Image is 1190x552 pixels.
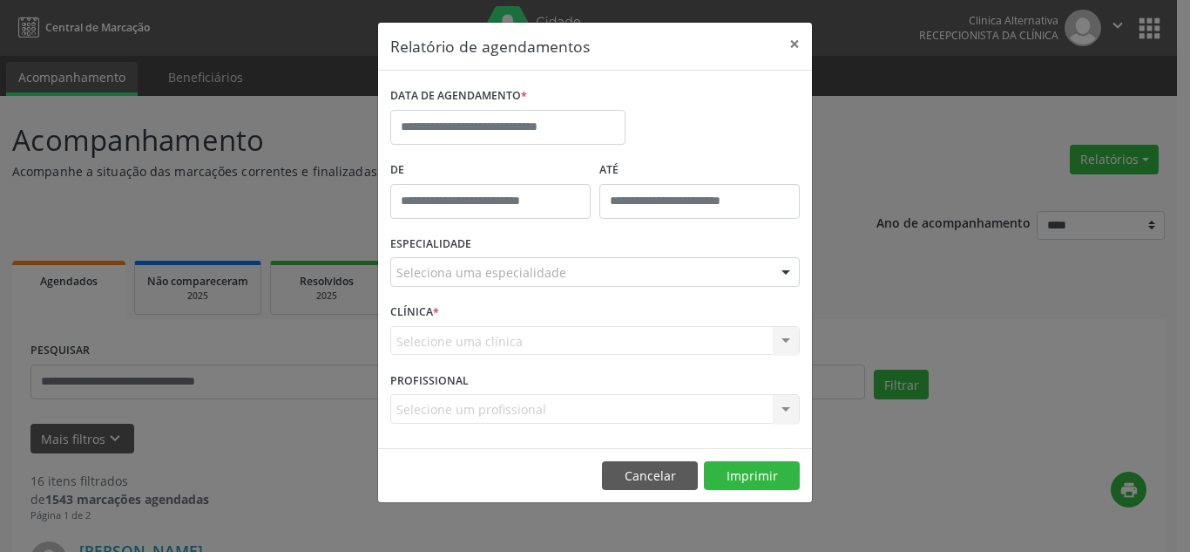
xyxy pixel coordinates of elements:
label: DATA DE AGENDAMENTO [390,83,527,110]
button: Close [777,23,812,65]
label: De [390,157,591,184]
button: Cancelar [602,461,698,491]
label: ESPECIALIDADE [390,231,471,258]
label: ATÉ [599,157,800,184]
span: Seleciona uma especialidade [396,263,566,282]
button: Imprimir [704,461,800,491]
label: PROFISSIONAL [390,367,469,394]
h5: Relatório de agendamentos [390,35,590,58]
label: CLÍNICA [390,299,439,326]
